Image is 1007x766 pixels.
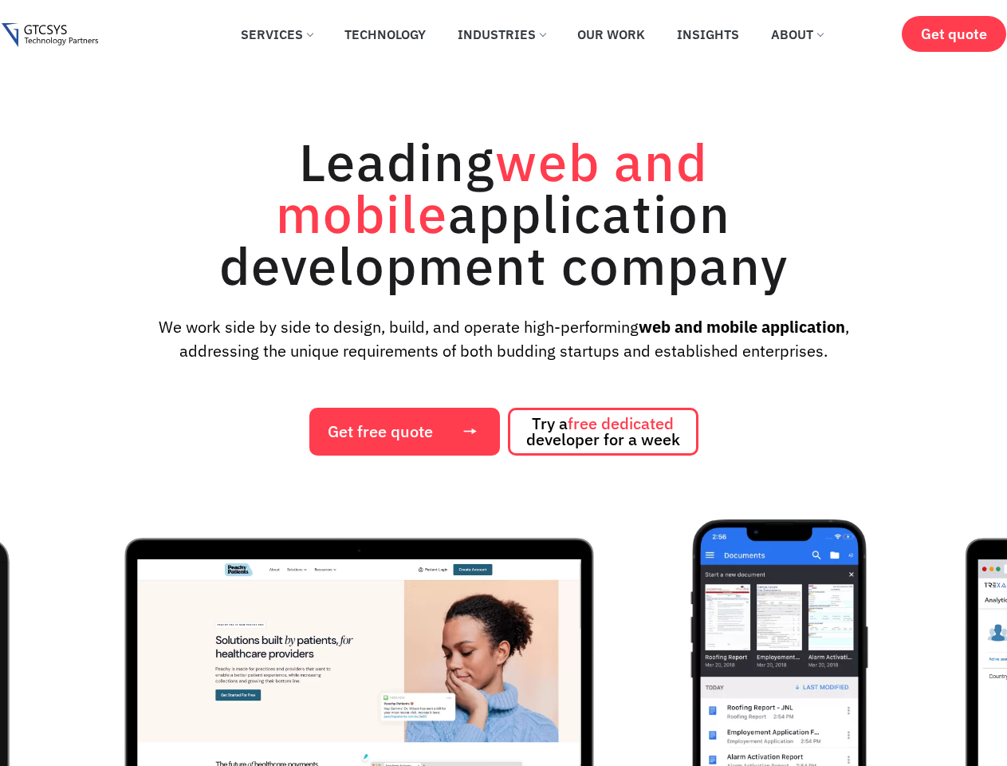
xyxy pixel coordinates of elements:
span: free dedicated [568,413,674,434]
strong: web and mobile application [639,316,845,338]
a: Get free quote [309,408,500,456]
a: Industries [446,17,557,52]
a: Try afree dedicated developer for a week [508,408,698,456]
a: Technology [332,17,438,52]
a: Services [229,17,325,52]
p: We work side by side to design, build, and operate high-performing , addressing the unique requir... [133,315,875,363]
span: web and mobile [276,128,708,247]
a: Our Work [565,17,657,52]
a: Insights [665,17,751,52]
span: Try a developer for a week [526,416,680,448]
a: Get quote [902,16,1006,52]
span: Get quote [921,26,987,42]
a: About [759,17,835,52]
span: Get free quote [328,424,433,440]
h1: Leading application development company [145,136,863,291]
img: Gtcsys logo [2,23,98,48]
